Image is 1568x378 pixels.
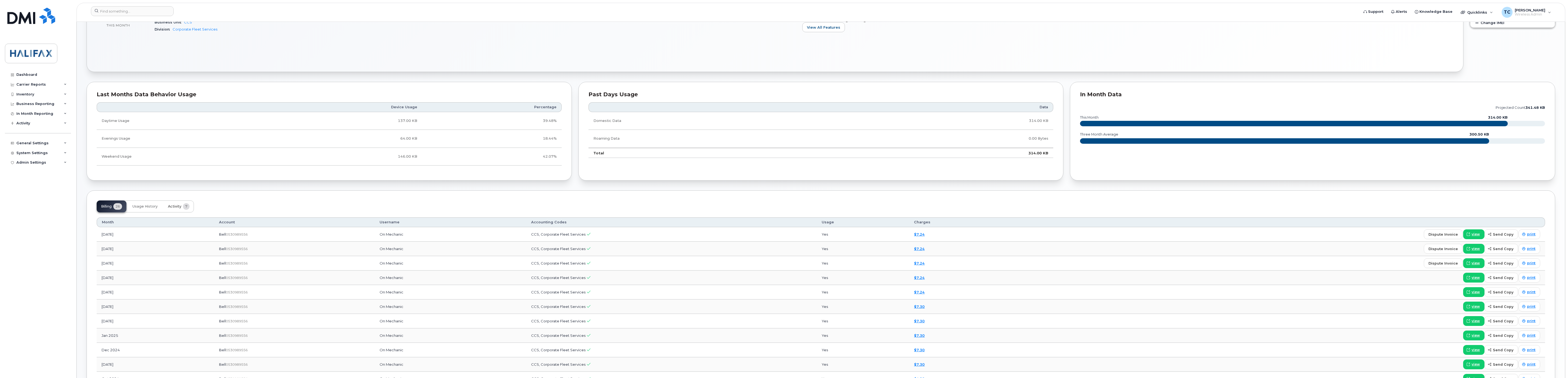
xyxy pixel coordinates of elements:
td: Daytime Usage [97,112,268,130]
span: view [1472,290,1480,295]
td: [DATE] [97,314,214,328]
a: $7.30 [914,348,925,352]
span: CCS, Corporate Fleet Services [531,333,585,338]
a: $7.30 [914,304,925,309]
span: send copy [1493,333,1513,338]
text: 300.50 KB [1470,132,1489,136]
button: Change IMEI [1470,18,1555,28]
button: send copy [1484,302,1518,311]
a: $7.30 [914,362,925,367]
span: view [1472,261,1480,266]
a: print [1519,273,1540,283]
span: print [1527,290,1536,295]
a: view [1463,359,1484,369]
span: Bell [219,290,226,294]
text: three month average [1080,132,1118,136]
a: Corporate Fleet Services [173,27,217,31]
tr: Friday from 6:00pm to Monday 8:00am [97,148,562,166]
a: view [1463,273,1484,283]
button: send copy [1484,345,1518,355]
span: send copy [1493,362,1513,367]
td: On Mechanic [375,227,526,242]
input: Find something... [91,6,174,16]
span: 0530989556 [226,334,248,338]
span: CCS, Corporate Fleet Services [531,362,585,367]
th: Percentage [422,102,561,112]
span: View All Features [807,25,840,30]
span: 0530989556 [226,319,248,323]
div: Tammy Currie [1498,7,1555,18]
th: Charges [909,217,1019,227]
span: view [1472,319,1480,323]
a: print [1519,244,1540,254]
td: On Mechanic [375,242,526,256]
td: [DATE] [97,357,214,372]
span: Activity [168,204,181,209]
span: Bell [219,362,226,367]
span: Bell [219,348,226,352]
span: CCS, Corporate Fleet Services [531,348,585,352]
td: Total [588,148,848,158]
td: Jan 2025 [97,328,214,343]
th: Account [214,217,375,227]
span: view [1472,304,1480,309]
tspan: 341.48 KB [1525,106,1545,110]
a: $7.30 [914,333,925,338]
td: 314.00 KB [848,148,1053,158]
span: 0530989556 [226,305,248,309]
td: Yes [817,343,909,357]
span: Support [1368,9,1383,14]
a: view [1463,258,1484,268]
div: Last Months Data Behavior Usage [97,92,562,97]
button: dispute invoice [1424,258,1463,268]
a: Alerts [1387,6,1411,17]
td: On Mechanic [375,299,526,314]
td: [DATE] [97,271,214,285]
td: 39.48% [422,112,561,130]
span: print [1527,246,1536,251]
td: On Mechanic [375,328,526,343]
span: send copy [1493,347,1513,353]
td: 0.00 Bytes [848,130,1053,148]
button: send copy [1484,258,1518,268]
td: Yes [817,227,909,242]
a: CCS [184,20,192,24]
td: Yes [817,256,909,271]
td: Dec 2024 [97,343,214,357]
a: Knowledge Base [1411,6,1456,17]
span: Quicklinks [1467,10,1487,14]
text: 314.00 KB [1488,115,1508,119]
a: $7.24 [914,261,925,265]
span: view [1472,246,1480,251]
a: print [1519,345,1540,355]
span: Alerts [1396,9,1407,14]
td: Yes [817,314,909,328]
a: $7.30 [914,319,925,323]
td: On Mechanic [375,357,526,372]
td: Yes [817,271,909,285]
span: CCS, Corporate Fleet Services [531,275,585,280]
span: print [1527,319,1536,323]
span: 0530989556 [226,247,248,251]
span: dispute invoice [1428,261,1458,266]
span: send copy [1493,304,1513,309]
iframe: Messenger Launcher [1544,354,1564,374]
button: send copy [1484,316,1518,326]
span: CCS, Corporate Fleet Services [531,232,585,236]
span: print [1527,275,1536,280]
span: print [1527,333,1536,338]
span: Bell [219,261,226,265]
span: Bell [219,247,226,251]
span: print [1527,304,1536,309]
span: Business Unit [155,20,184,24]
span: send copy [1493,246,1513,251]
td: 146.00 KB [268,148,422,166]
span: dispute invoice [1428,232,1458,237]
td: Yes [817,328,909,343]
span: CCS, Corporate Fleet Services [531,261,585,265]
a: view [1463,287,1484,297]
td: Evenings Usage [97,130,268,148]
td: 314.00 KB [848,112,1053,130]
div: In Month Data [1080,92,1545,97]
td: On Mechanic [375,343,526,357]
